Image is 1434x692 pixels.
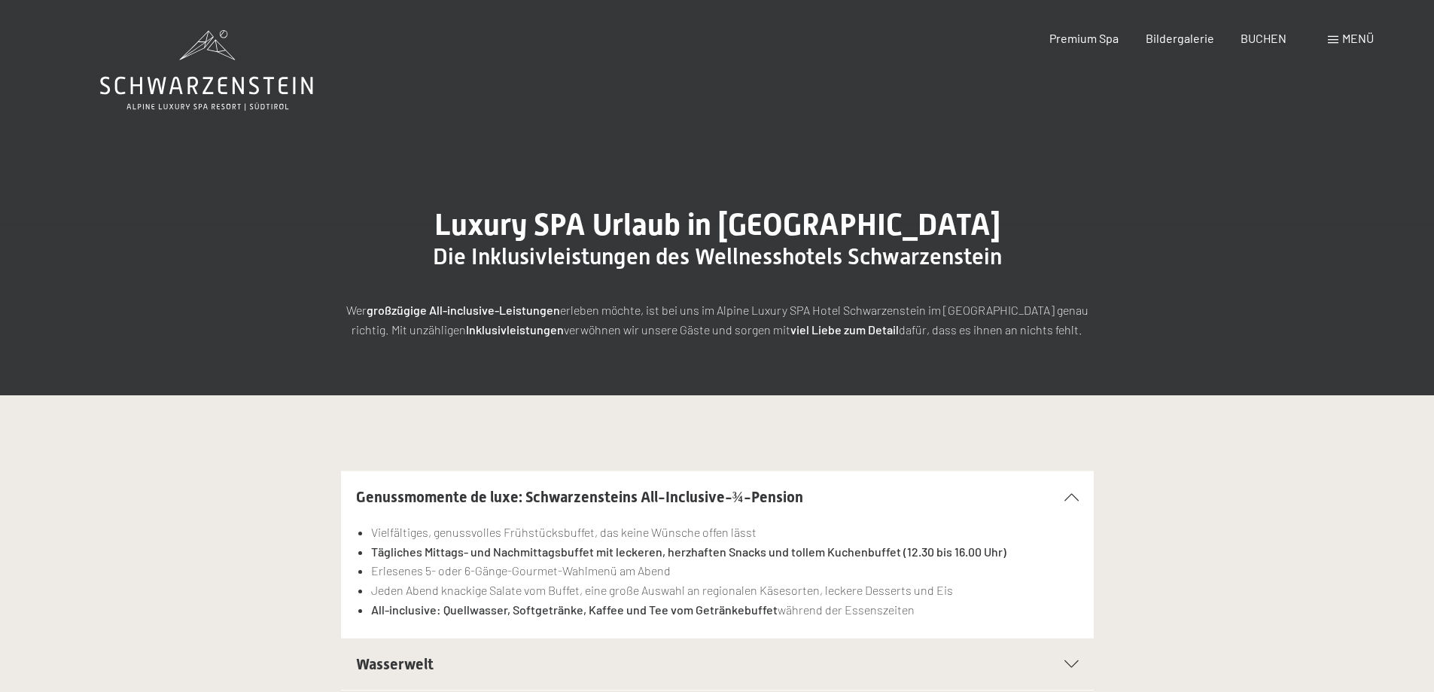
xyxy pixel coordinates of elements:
li: Jeden Abend knackige Salate vom Buffet, eine große Auswahl an regionalen Käsesorten, leckere Dess... [371,581,1078,600]
strong: großzügige All-inclusive-Leistungen [367,303,560,317]
span: Menü [1342,31,1374,45]
li: während der Essenszeiten [371,600,1078,620]
a: BUCHEN [1241,31,1286,45]
span: Die Inklusivleistungen des Wellnesshotels Schwarzenstein [433,243,1002,270]
strong: viel Liebe zum Detail [790,322,899,337]
span: Genussmomente de luxe: Schwarzensteins All-Inclusive-¾-Pension [356,488,803,506]
strong: All-inclusive: Quellwasser, Softgetränke, Kaffee und Tee vom Getränkebuffet [371,602,778,617]
li: Erlesenes 5- oder 6-Gänge-Gourmet-Wahlmenü am Abend [371,561,1078,581]
p: Wer erleben möchte, ist bei uns im Alpine Luxury SPA Hotel Schwarzenstein im [GEOGRAPHIC_DATA] ge... [341,300,1094,339]
span: Luxury SPA Urlaub in [GEOGRAPHIC_DATA] [434,207,1000,242]
li: Vielfältiges, genussvolles Frühstücksbuffet, das keine Wünsche offen lässt [371,523,1078,542]
a: Premium Spa [1049,31,1119,45]
strong: Inklusivleistungen [466,322,564,337]
a: Bildergalerie [1146,31,1214,45]
span: Wasserwelt [356,655,434,673]
strong: Tägliches Mittags- und Nachmittagsbuffet mit leckeren, herzhaften Snacks und tollem Kuchenbuffet ... [371,544,1006,559]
